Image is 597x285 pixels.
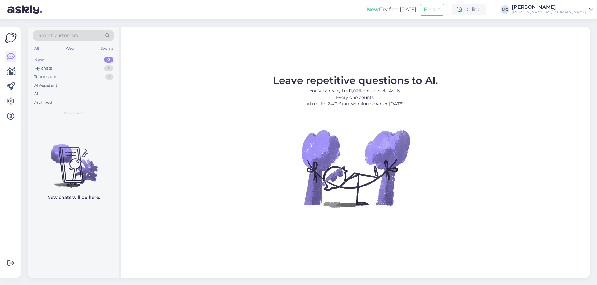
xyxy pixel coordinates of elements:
div: MO [501,5,509,14]
span: Leave repetitive questions to AI. [273,74,438,86]
div: Online [452,4,486,15]
div: Try free [DATE]: [367,6,417,13]
div: 4 [104,65,113,71]
div: 0 [104,57,113,63]
div: Web [64,44,75,53]
div: [PERSON_NAME] AS / [DOMAIN_NAME] [512,10,586,15]
a: [PERSON_NAME][PERSON_NAME] AS / [DOMAIN_NAME] [512,5,593,15]
div: My chats [34,65,52,71]
div: All [34,91,39,97]
img: Askly Logo [5,32,17,44]
b: New! [367,7,380,12]
img: No chats [28,133,119,189]
img: No Chat active [299,112,411,224]
p: New chats will be here. [47,194,100,201]
div: Archived [34,99,52,106]
div: Team chats [34,74,57,80]
span: Search customers [39,32,78,39]
div: New [34,57,44,63]
div: AI Assistant [34,82,57,89]
span: New chats [64,110,84,116]
div: 1 [105,74,113,80]
p: You’ve already had contacts via Askly. Every one counts. AI replies 24/7. Start working smarter [... [273,88,438,107]
div: Socials [99,44,114,53]
b: 1,026 [350,88,361,94]
button: Emails [420,4,444,16]
div: [PERSON_NAME] [512,5,586,10]
div: All [33,44,40,53]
